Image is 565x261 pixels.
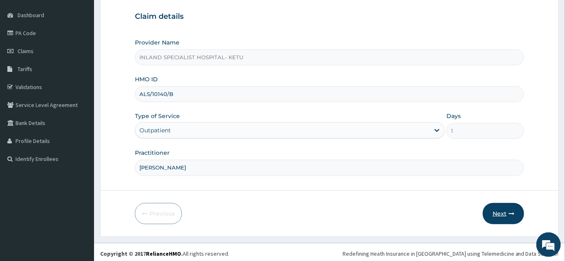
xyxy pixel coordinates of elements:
button: Next [483,203,524,224]
input: Enter Name [135,160,524,176]
label: Days [446,112,461,120]
span: Dashboard [18,11,44,19]
img: d_794563401_company_1708531726252_794563401 [15,41,33,61]
a: RelianceHMO [146,250,181,257]
div: Minimize live chat window [134,4,154,24]
div: Redefining Heath Insurance in [GEOGRAPHIC_DATA] using Telemedicine and Data Science! [343,250,559,258]
label: Provider Name [135,38,179,47]
textarea: Type your message and hit 'Enter' [4,174,156,203]
span: Tariffs [18,65,32,73]
div: Outpatient [139,126,171,134]
div: Chat with us now [43,46,137,56]
label: Practitioner [135,149,170,157]
h3: Claim details [135,12,524,21]
input: Enter HMO ID [135,86,524,102]
label: Type of Service [135,112,180,120]
button: Previous [135,203,182,224]
strong: Copyright © 2017 . [100,250,183,257]
span: Claims [18,47,34,55]
span: We're online! [47,78,113,161]
label: HMO ID [135,75,158,83]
